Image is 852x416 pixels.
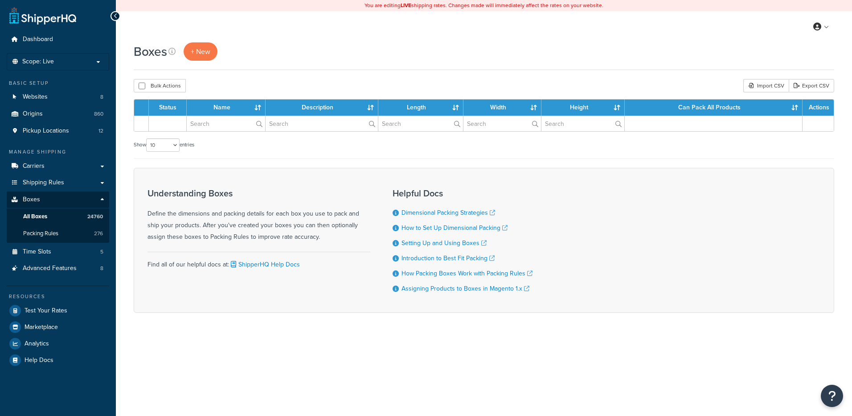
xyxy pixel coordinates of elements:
[803,100,834,116] th: Actions
[25,357,53,364] span: Help Docs
[146,138,180,152] select: Showentries
[147,188,370,198] h3: Understanding Boxes
[100,248,103,256] span: 5
[147,252,370,270] div: Find all of our helpful docs at:
[7,79,109,87] div: Basic Setup
[7,319,109,335] a: Marketplace
[463,100,542,116] th: Width
[134,79,186,92] button: Bulk Actions
[266,100,378,116] th: Description
[821,385,843,407] button: Open Resource Center
[87,213,103,220] span: 24760
[25,340,49,348] span: Analytics
[7,260,109,277] li: Advanced Features
[191,46,210,57] span: + New
[7,123,109,139] li: Pickup Locations
[7,89,109,105] a: Websites 8
[229,260,300,269] a: ShipperHQ Help Docs
[7,352,109,368] a: Help Docs
[266,116,378,131] input: Search
[463,116,541,131] input: Search
[7,123,109,139] a: Pickup Locations 12
[401,1,411,9] b: LIVE
[100,93,103,101] span: 8
[7,225,109,242] li: Packing Rules
[7,225,109,242] a: Packing Rules 276
[7,191,109,242] li: Boxes
[25,307,67,315] span: Test Your Rates
[7,158,109,175] a: Carriers
[23,93,48,101] span: Websites
[401,223,508,233] a: How to Set Up Dimensional Packing
[541,100,625,116] th: Height
[147,188,370,243] div: Define the dimensions and packing details for each box you use to pack and ship your products. Af...
[541,116,624,131] input: Search
[23,196,40,204] span: Boxes
[7,293,109,300] div: Resources
[7,106,109,122] li: Origins
[7,244,109,260] a: Time Slots 5
[9,7,76,25] a: ShipperHQ Home
[7,303,109,319] a: Test Your Rates
[401,284,529,293] a: Assigning Products to Boxes in Magento 1.x
[7,175,109,191] a: Shipping Rules
[23,213,47,220] span: All Boxes
[7,208,109,225] a: All Boxes 24760
[7,148,109,156] div: Manage Shipping
[789,79,834,92] a: Export CSV
[378,116,463,131] input: Search
[7,208,109,225] li: All Boxes
[98,127,103,135] span: 12
[23,265,77,272] span: Advanced Features
[23,248,51,256] span: Time Slots
[23,36,53,43] span: Dashboard
[23,230,58,237] span: Packing Rules
[187,100,266,116] th: Name
[23,110,43,118] span: Origins
[25,324,58,331] span: Marketplace
[393,188,532,198] h3: Helpful Docs
[401,238,487,248] a: Setting Up and Using Boxes
[22,58,54,66] span: Scope: Live
[23,179,64,187] span: Shipping Rules
[7,89,109,105] li: Websites
[184,42,217,61] a: + New
[401,208,495,217] a: Dimensional Packing Strategies
[7,106,109,122] a: Origins 860
[134,43,167,60] h1: Boxes
[23,162,45,170] span: Carriers
[625,100,803,116] th: Can Pack All Products
[743,79,789,92] div: Import CSV
[7,260,109,277] a: Advanced Features 8
[7,244,109,260] li: Time Slots
[94,110,103,118] span: 860
[7,31,109,48] a: Dashboard
[187,116,265,131] input: Search
[378,100,463,116] th: Length
[7,191,109,208] a: Boxes
[401,269,532,278] a: How Packing Boxes Work with Packing Rules
[7,336,109,352] a: Analytics
[401,254,495,263] a: Introduction to Best Fit Packing
[149,100,187,116] th: Status
[100,265,103,272] span: 8
[94,230,103,237] span: 276
[23,127,69,135] span: Pickup Locations
[134,138,194,152] label: Show entries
